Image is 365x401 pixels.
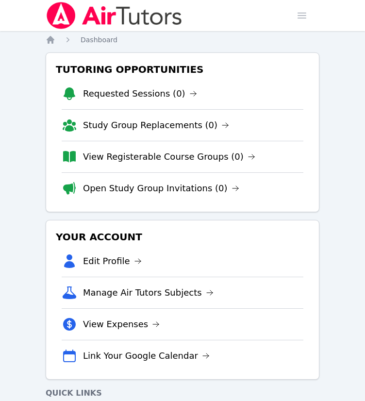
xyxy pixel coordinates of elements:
a: Study Group Replacements (0) [83,118,229,132]
h3: Tutoring Opportunities [54,61,311,78]
img: Air Tutors [46,2,183,29]
a: Open Study Group Invitations (0) [83,182,239,195]
a: Manage Air Tutors Subjects [83,286,214,300]
a: Edit Profile [83,254,142,268]
a: View Registerable Course Groups (0) [83,150,255,164]
a: Requested Sessions (0) [83,87,197,100]
a: View Expenses [83,317,160,331]
span: Dashboard [81,36,117,44]
a: Link Your Google Calendar [83,349,210,363]
nav: Breadcrumb [46,35,319,45]
a: Dashboard [81,35,117,45]
h3: Your Account [54,228,311,246]
h4: Quick Links [46,387,319,399]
